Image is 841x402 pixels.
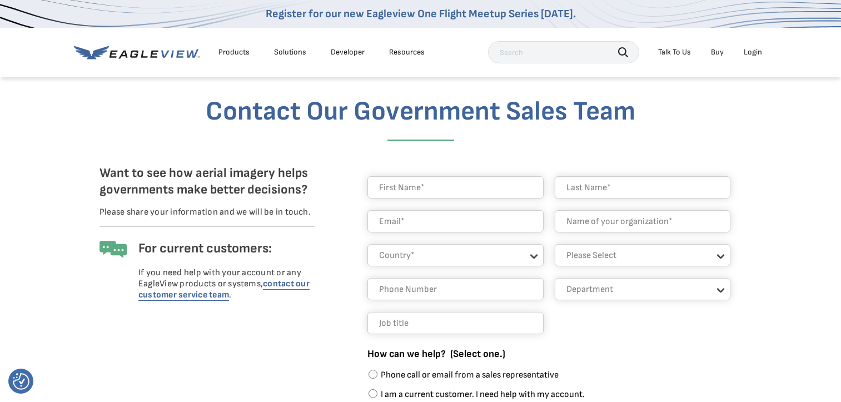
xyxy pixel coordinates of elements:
[381,389,585,400] span: I am a current customer. I need help with my account.
[381,370,559,380] span: Phone call or email from a sales representative
[218,47,250,57] div: Products
[266,7,576,21] a: Register for our new Eagleview One Flight Meetup Series [DATE].
[369,370,377,379] input: Phone call or email from a sales representative
[96,92,746,141] h1: Contact Our Government Sales Team
[99,165,315,198] h5: Want to see how aerial imagery helps governments make better decisions?
[138,238,315,259] h6: For current customers:
[138,279,310,301] a: contact our customer service team
[711,47,724,57] a: Buy
[367,176,544,198] input: First Name*
[367,312,544,334] input: Job title
[369,389,377,398] input: I am a current customer. I need help with my account.
[13,373,29,390] img: Revisit consent button
[331,47,365,57] a: Developer
[367,348,505,360] span: How can we help? (Select one.)
[555,176,731,198] input: Last Name*
[488,41,639,63] input: Search
[138,267,315,301] p: If you need help with your account or any EagleView products or systems, .
[99,207,315,218] p: Please share your information and we will be in touch.
[13,373,29,390] button: Consent Preferences
[658,47,691,57] div: Talk To Us
[389,47,425,57] div: Resources
[744,47,762,57] div: Login
[367,210,544,232] input: Email*
[555,210,731,232] input: Name of your organization*
[367,278,544,300] input: Phone Number
[274,47,306,57] div: Solutions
